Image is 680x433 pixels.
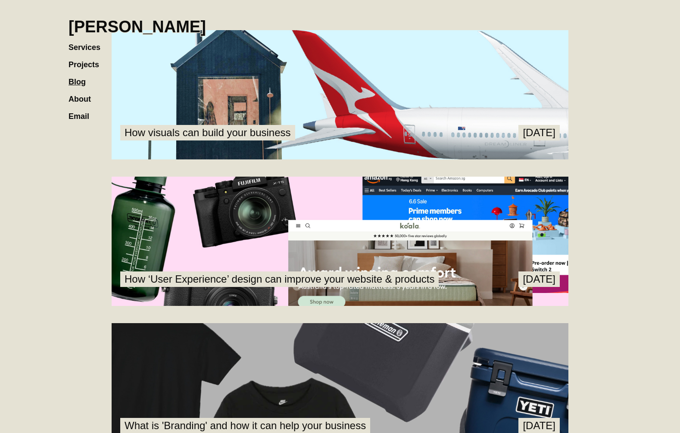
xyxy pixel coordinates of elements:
[69,52,108,69] a: Projects
[69,9,206,36] a: home
[69,86,100,103] a: About
[69,69,94,86] a: Blog
[69,17,206,36] h1: [PERSON_NAME]
[69,34,109,52] a: Services
[69,103,98,121] a: Email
